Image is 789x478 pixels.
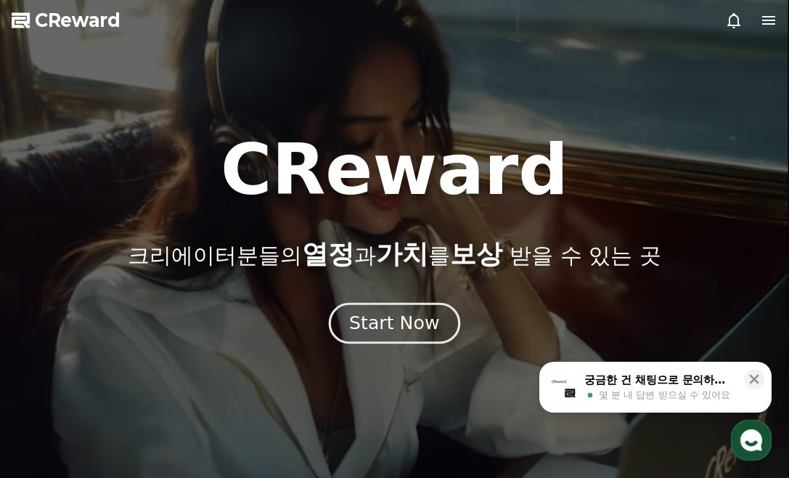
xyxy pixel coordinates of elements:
[221,135,568,205] h1: CReward
[133,380,150,392] span: 대화
[46,379,54,391] span: 홈
[187,357,279,394] a: 설정
[302,239,354,269] span: 열정
[224,379,242,391] span: 설정
[332,318,457,332] a: Start Now
[96,357,187,394] a: 대화
[329,303,460,344] button: Start Now
[128,240,661,269] p: 크리에이터분들의 과 를 받을 수 있는 곳
[35,9,120,32] span: CReward
[376,239,428,269] span: 가치
[12,9,120,32] a: CReward
[450,239,502,269] span: 보상
[4,357,96,394] a: 홈
[349,311,439,336] div: Start Now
